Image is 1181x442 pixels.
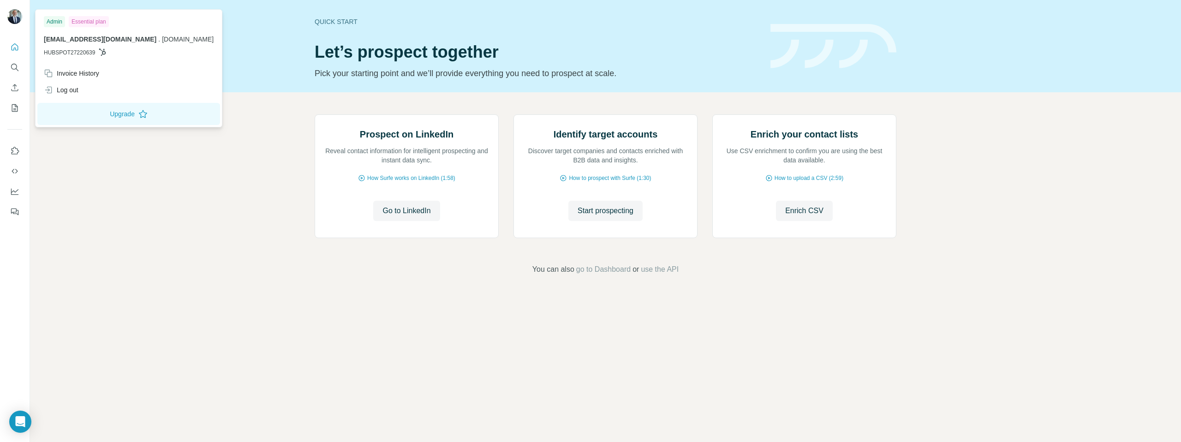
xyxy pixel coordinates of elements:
[315,17,759,26] div: Quick start
[7,183,22,200] button: Dashboard
[775,174,843,182] span: How to upload a CSV (2:59)
[44,48,95,57] span: HUBSPOT27220639
[44,16,65,27] div: Admin
[315,43,759,61] h1: Let’s prospect together
[722,146,887,165] p: Use CSV enrichment to confirm you are using the best data available.
[7,143,22,159] button: Use Surfe on LinkedIn
[315,67,759,80] p: Pick your starting point and we’ll provide everything you need to prospect at scale.
[523,146,688,165] p: Discover target companies and contacts enriched with B2B data and insights.
[382,205,430,216] span: Go to LinkedIn
[7,9,22,24] img: Avatar
[7,163,22,179] button: Use Surfe API
[7,203,22,220] button: Feedback
[576,264,631,275] button: go to Dashboard
[44,36,156,43] span: [EMAIL_ADDRESS][DOMAIN_NAME]
[9,411,31,433] div: Open Intercom Messenger
[324,146,489,165] p: Reveal contact information for intelligent prospecting and instant data sync.
[785,205,823,216] span: Enrich CSV
[69,16,109,27] div: Essential plan
[632,264,639,275] span: or
[641,264,679,275] button: use the API
[568,201,643,221] button: Start prospecting
[770,24,896,69] img: banner
[360,128,453,141] h2: Prospect on LinkedIn
[37,103,220,125] button: Upgrade
[44,85,78,95] div: Log out
[373,201,440,221] button: Go to LinkedIn
[7,39,22,55] button: Quick start
[7,59,22,76] button: Search
[7,100,22,116] button: My lists
[751,128,858,141] h2: Enrich your contact lists
[44,69,99,78] div: Invoice History
[367,174,455,182] span: How Surfe works on LinkedIn (1:58)
[569,174,651,182] span: How to prospect with Surfe (1:30)
[578,205,633,216] span: Start prospecting
[162,36,214,43] span: [DOMAIN_NAME]
[158,36,160,43] span: .
[532,264,574,275] span: You can also
[7,79,22,96] button: Enrich CSV
[554,128,658,141] h2: Identify target accounts
[776,201,833,221] button: Enrich CSV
